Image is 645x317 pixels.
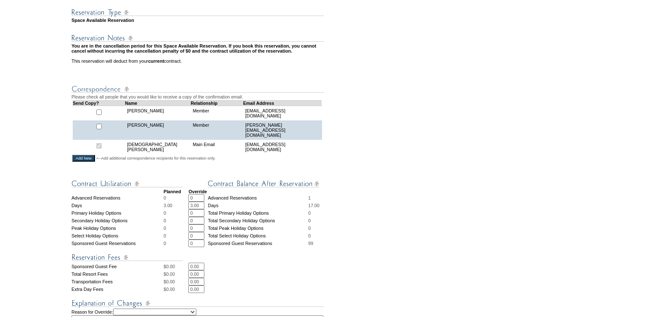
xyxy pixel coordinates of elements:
[71,43,325,53] td: You are in the cancellation period for this Space Available Reservation. If you book this reserva...
[190,100,243,106] td: Relationship
[208,240,308,247] td: Sponsored Guest Reservations
[243,106,322,120] td: [EMAIL_ADDRESS][DOMAIN_NAME]
[71,178,183,189] img: Contract Utilization
[164,241,166,246] span: 0
[71,217,164,224] td: Secondary Holiday Options
[71,59,325,64] td: This reservation will deduct from your contract.
[164,218,166,223] span: 0
[188,189,207,194] strong: Override
[96,156,216,161] span: <--Add additional correspondence recipients for this reservation only.
[164,210,166,216] span: 0
[190,120,243,140] td: Member
[166,264,175,269] span: 0.00
[190,106,243,120] td: Member
[208,202,308,209] td: Days
[71,278,164,285] td: Transportation Fees
[208,209,308,217] td: Total Primary Holiday Options
[164,203,172,208] span: 3.00
[164,189,181,194] strong: Planned
[71,202,164,209] td: Days
[308,218,311,223] span: 0
[71,194,164,202] td: Advanced Reservations
[71,270,164,278] td: Total Resort Fees
[71,263,164,270] td: Sponsored Guest Fee
[208,194,308,202] td: Advanced Reservations
[71,94,243,99] span: Please check all people that you would like to receive a copy of the confirmation email.
[164,270,188,278] td: $
[166,272,175,277] span: 0.00
[164,285,188,293] td: $
[164,195,166,200] span: 0
[208,224,308,232] td: Total Peak Holiday Options
[71,224,164,232] td: Peak Holiday Options
[243,140,322,154] td: [EMAIL_ADDRESS][DOMAIN_NAME]
[308,195,311,200] span: 1
[71,232,164,240] td: Select Holiday Options
[72,155,95,162] input: Add New
[164,278,188,285] td: $
[125,120,190,140] td: [PERSON_NAME]
[71,252,183,263] img: Reservation Fees
[71,240,164,247] td: Sponsored Guest Reservations
[125,140,190,154] td: [DEMOGRAPHIC_DATA][PERSON_NAME]
[71,298,324,309] img: Explanation of Changes
[308,241,313,246] span: 99
[243,120,322,140] td: [PERSON_NAME][EMAIL_ADDRESS][DOMAIN_NAME]
[71,209,164,217] td: Primary Holiday Options
[71,7,324,18] img: Reservation Type
[308,233,311,238] span: 0
[208,217,308,224] td: Total Secondary Holiday Options
[71,285,164,293] td: Extra Day Fees
[164,263,188,270] td: $
[190,140,243,154] td: Main Email
[164,233,166,238] span: 0
[164,226,166,231] span: 0
[166,287,175,292] span: 0.00
[73,100,125,106] td: Send Copy?
[308,226,311,231] span: 0
[208,178,319,189] img: Contract Balance After Reservation
[71,33,324,43] img: Reservation Notes
[125,106,190,120] td: [PERSON_NAME]
[71,18,325,23] td: Space Available Reservation
[125,100,190,106] td: Name
[208,232,308,240] td: Total Select Holiday Options
[243,100,322,106] td: Email Address
[308,210,311,216] span: 0
[148,59,164,64] b: current
[166,279,175,284] span: 0.00
[308,203,320,208] span: 17.00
